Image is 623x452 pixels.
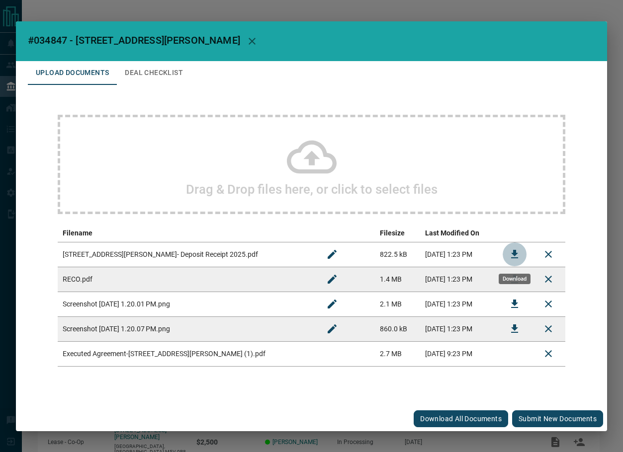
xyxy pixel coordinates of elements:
[58,316,315,341] td: Screenshot [DATE] 1.20.07 PM.png
[117,61,191,85] button: Deal Checklist
[503,242,527,266] button: Download
[420,267,498,292] td: [DATE] 1:23 PM
[58,267,315,292] td: RECO.pdf
[375,292,420,316] td: 2.1 MB
[375,341,420,366] td: 2.7 MB
[420,224,498,242] th: Last Modified On
[58,242,315,267] td: [STREET_ADDRESS][PERSON_NAME]- Deposit Receipt 2025.pdf
[320,242,344,266] button: Rename
[28,61,117,85] button: Upload Documents
[536,267,560,291] button: Remove File
[536,342,560,366] button: Delete
[28,34,240,46] span: #034847 - [STREET_ADDRESS][PERSON_NAME]
[420,316,498,341] td: [DATE] 1:23 PM
[320,292,344,316] button: Rename
[320,317,344,341] button: Rename
[320,267,344,291] button: Rename
[58,115,565,214] div: Drag & Drop files here, or click to select files
[375,224,420,242] th: Filesize
[186,182,438,197] h2: Drag & Drop files here, or click to select files
[58,224,315,242] th: Filename
[58,341,315,366] td: Executed Agreement-[STREET_ADDRESS][PERSON_NAME] (1).pdf
[503,317,527,341] button: Download
[375,242,420,267] td: 822.5 kB
[512,410,603,427] button: Submit new documents
[499,274,531,284] div: Download
[420,242,498,267] td: [DATE] 1:23 PM
[532,224,565,242] th: delete file action column
[420,292,498,316] td: [DATE] 1:23 PM
[414,410,508,427] button: Download All Documents
[536,242,560,266] button: Remove File
[536,292,560,316] button: Remove File
[498,224,532,242] th: download action column
[420,341,498,366] td: [DATE] 9:23 PM
[375,316,420,341] td: 860.0 kB
[315,224,375,242] th: edit column
[375,267,420,292] td: 1.4 MB
[536,317,560,341] button: Remove File
[58,292,315,316] td: Screenshot [DATE] 1.20.01 PM.png
[503,292,527,316] button: Download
